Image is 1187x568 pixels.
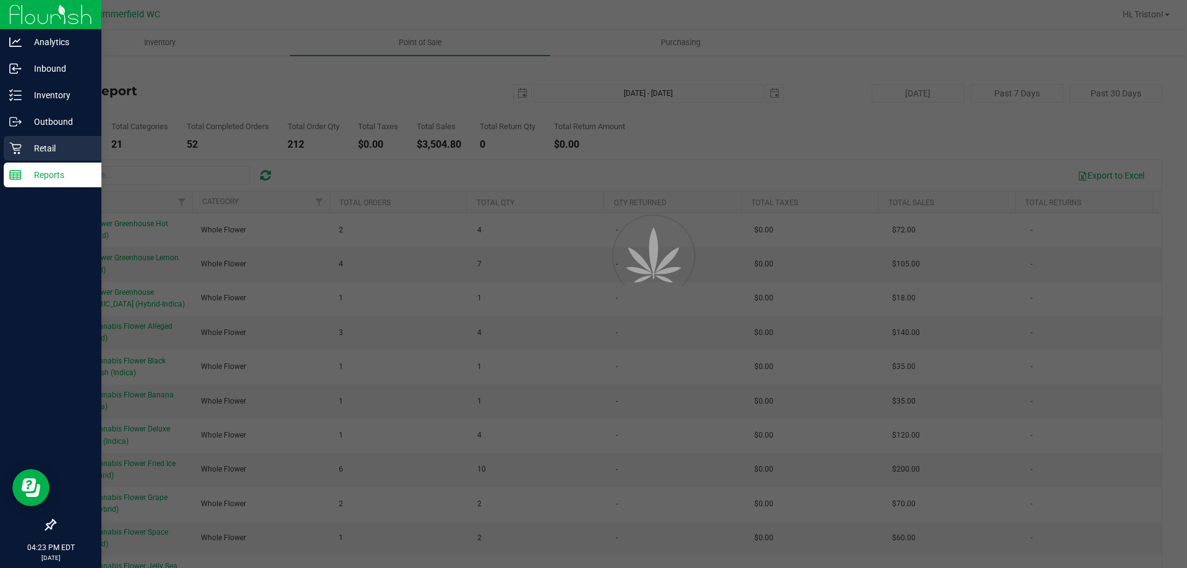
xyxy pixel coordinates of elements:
[9,142,22,155] inline-svg: Retail
[9,169,22,181] inline-svg: Reports
[9,62,22,75] inline-svg: Inbound
[12,469,49,506] iframe: Resource center
[9,116,22,128] inline-svg: Outbound
[22,141,96,156] p: Retail
[22,35,96,49] p: Analytics
[22,61,96,76] p: Inbound
[22,167,96,182] p: Reports
[22,88,96,103] p: Inventory
[22,114,96,129] p: Outbound
[9,89,22,101] inline-svg: Inventory
[6,542,96,553] p: 04:23 PM EDT
[6,553,96,562] p: [DATE]
[9,36,22,48] inline-svg: Analytics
